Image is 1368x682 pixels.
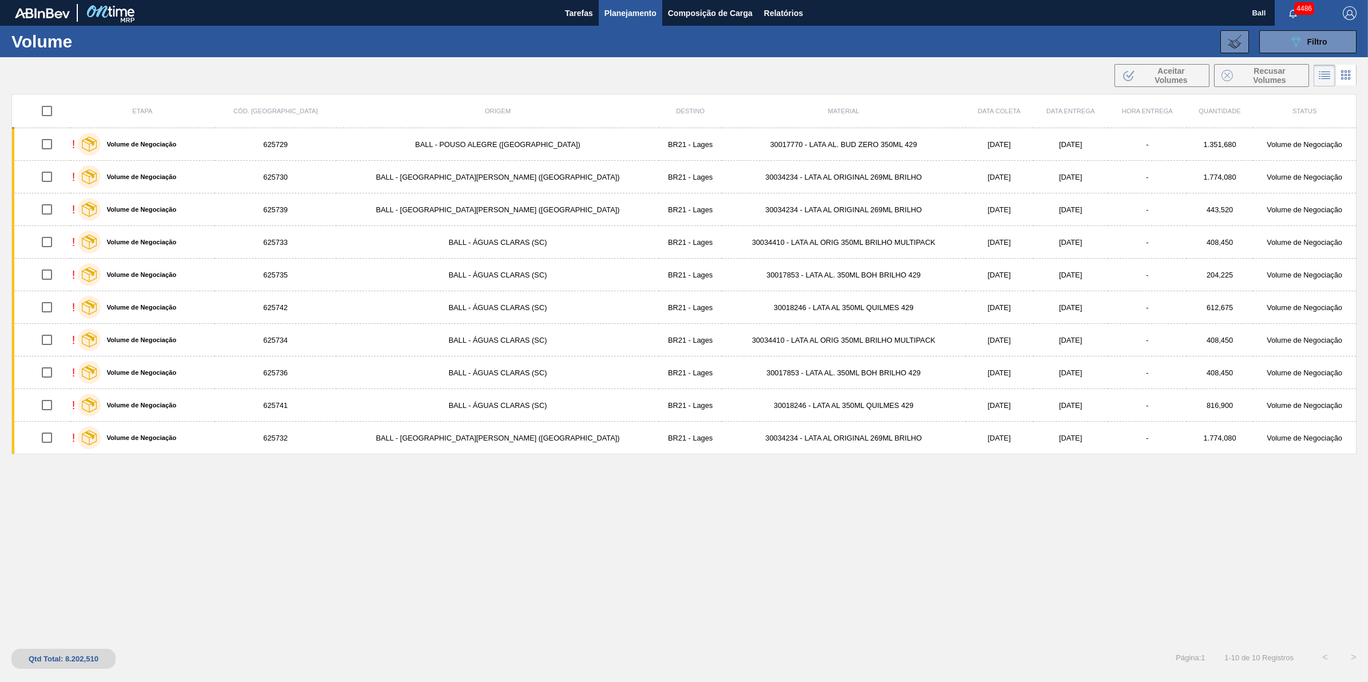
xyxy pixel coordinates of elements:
td: - [1108,226,1187,259]
h1: Volume [11,35,188,48]
span: Quantidade [1199,108,1240,114]
td: 1.774,080 [1187,422,1254,454]
td: - [1108,193,1187,226]
div: Visão em Cards [1335,65,1357,86]
td: 625729 [215,128,337,161]
td: - [1108,291,1187,324]
td: 625735 [215,259,337,291]
label: Volume de Negociação [101,434,176,441]
button: Aceitar Volumes [1114,64,1209,87]
td: BALL - [GEOGRAPHIC_DATA][PERSON_NAME] ([GEOGRAPHIC_DATA]) [337,161,659,193]
td: [DATE] [1033,356,1108,389]
button: > [1339,643,1368,672]
div: Visão em Lista [1314,65,1335,86]
div: ! [72,236,76,249]
td: Volume de Negociação [1253,161,1356,193]
td: 625739 [215,193,337,226]
div: ! [72,268,76,281]
a: !Volume de Negociação625735BALL - ÁGUAS CLARAS (SC)BR21 - Lages30017853 - LATA AL. 350ML BOH BRIL... [12,259,1357,291]
td: [DATE] [966,161,1033,193]
td: Volume de Negociação [1253,291,1356,324]
td: BR21 - Lages [659,193,722,226]
td: BALL - ÁGUAS CLARAS (SC) [337,291,659,324]
td: [DATE] [1033,128,1108,161]
td: 443,520 [1187,193,1254,226]
td: [DATE] [1033,291,1108,324]
div: ! [72,203,76,216]
a: !Volume de Negociação625742BALL - ÁGUAS CLARAS (SC)BR21 - Lages30018246 - LATA AL 350ML QUILMES 4... [12,291,1357,324]
span: Página : 1 [1176,653,1205,662]
td: 30017770 - LATA AL. BUD ZERO 350ML 429 [722,128,965,161]
td: [DATE] [966,128,1033,161]
td: 408,450 [1187,356,1254,389]
a: !Volume de Negociação625730BALL - [GEOGRAPHIC_DATA][PERSON_NAME] ([GEOGRAPHIC_DATA])BR21 - Lages3... [12,161,1357,193]
td: 625733 [215,226,337,259]
td: 625736 [215,356,337,389]
td: [DATE] [1033,259,1108,291]
td: [DATE] [966,389,1033,422]
td: - [1108,356,1187,389]
td: [DATE] [966,291,1033,324]
td: 204,225 [1187,259,1254,291]
div: ! [72,301,76,314]
a: !Volume de Negociação625734BALL - ÁGUAS CLARAS (SC)BR21 - Lages30034410 - LATA AL ORIG 350ML BRIL... [12,324,1357,356]
td: [DATE] [966,193,1033,226]
label: Volume de Negociação [101,173,176,180]
td: - [1108,324,1187,356]
td: BALL - ÁGUAS CLARAS (SC) [337,226,659,259]
a: !Volume de Negociação625736BALL - ÁGUAS CLARAS (SC)BR21 - Lages30017853 - LATA AL. 350ML BOH BRIL... [12,356,1357,389]
td: Volume de Negociação [1253,259,1356,291]
div: ! [72,170,76,184]
td: BALL - ÁGUAS CLARAS (SC) [337,259,659,291]
td: 30017853 - LATA AL. 350ML BOH BRILHO 429 [722,356,965,389]
td: BR21 - Lages [659,422,722,454]
button: Notificações [1275,5,1311,21]
td: [DATE] [1033,226,1108,259]
span: Status [1292,108,1316,114]
a: !Volume de Negociação625729BALL - POUSO ALEGRE ([GEOGRAPHIC_DATA])BR21 - Lages30017770 - LATA AL.... [12,128,1357,161]
td: BALL - [GEOGRAPHIC_DATA][PERSON_NAME] ([GEOGRAPHIC_DATA]) [337,193,659,226]
td: BR21 - Lages [659,389,722,422]
span: Planejamento [604,6,657,20]
td: - [1108,389,1187,422]
div: ! [72,334,76,347]
td: Volume de Negociação [1253,422,1356,454]
button: < [1311,643,1339,672]
td: BALL - [GEOGRAPHIC_DATA][PERSON_NAME] ([GEOGRAPHIC_DATA]) [337,422,659,454]
td: Volume de Negociação [1253,226,1356,259]
td: [DATE] [966,422,1033,454]
td: [DATE] [966,259,1033,291]
span: Hora Entrega [1122,108,1173,114]
label: Volume de Negociação [101,141,176,148]
a: !Volume de Negociação625733BALL - ÁGUAS CLARAS (SC)BR21 - Lages30034410 - LATA AL ORIG 350ML BRIL... [12,226,1357,259]
div: ! [72,366,76,379]
td: 30034234 - LATA AL ORIGINAL 269ML BRILHO [722,193,965,226]
a: !Volume de Negociação625732BALL - [GEOGRAPHIC_DATA][PERSON_NAME] ([GEOGRAPHIC_DATA])BR21 - Lages3... [12,422,1357,454]
td: Volume de Negociação [1253,356,1356,389]
td: [DATE] [1033,389,1108,422]
td: Volume de Negociação [1253,324,1356,356]
td: 816,900 [1187,389,1254,422]
td: 625734 [215,324,337,356]
span: Cód. [GEOGRAPHIC_DATA] [234,108,318,114]
td: BALL - POUSO ALEGRE ([GEOGRAPHIC_DATA]) [337,128,659,161]
td: - [1108,422,1187,454]
td: BR21 - Lages [659,161,722,193]
td: Volume de Negociação [1253,193,1356,226]
span: Filtro [1307,37,1327,46]
span: Etapa [132,108,152,114]
td: 30018246 - LATA AL 350ML QUILMES 429 [722,389,965,422]
td: 612,675 [1187,291,1254,324]
td: [DATE] [1033,193,1108,226]
div: ! [72,138,76,151]
td: 30034410 - LATA AL ORIG 350ML BRILHO MULTIPACK [722,324,965,356]
button: Recusar Volumes [1214,64,1309,87]
td: 30017853 - LATA AL. 350ML BOH BRILHO 429 [722,259,965,291]
td: 625741 [215,389,337,422]
label: Volume de Negociação [101,402,176,409]
td: 30034410 - LATA AL ORIG 350ML BRILHO MULTIPACK [722,226,965,259]
td: BR21 - Lages [659,128,722,161]
td: [DATE] [1033,422,1108,454]
td: - [1108,161,1187,193]
td: 30034234 - LATA AL ORIGINAL 269ML BRILHO [722,161,965,193]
